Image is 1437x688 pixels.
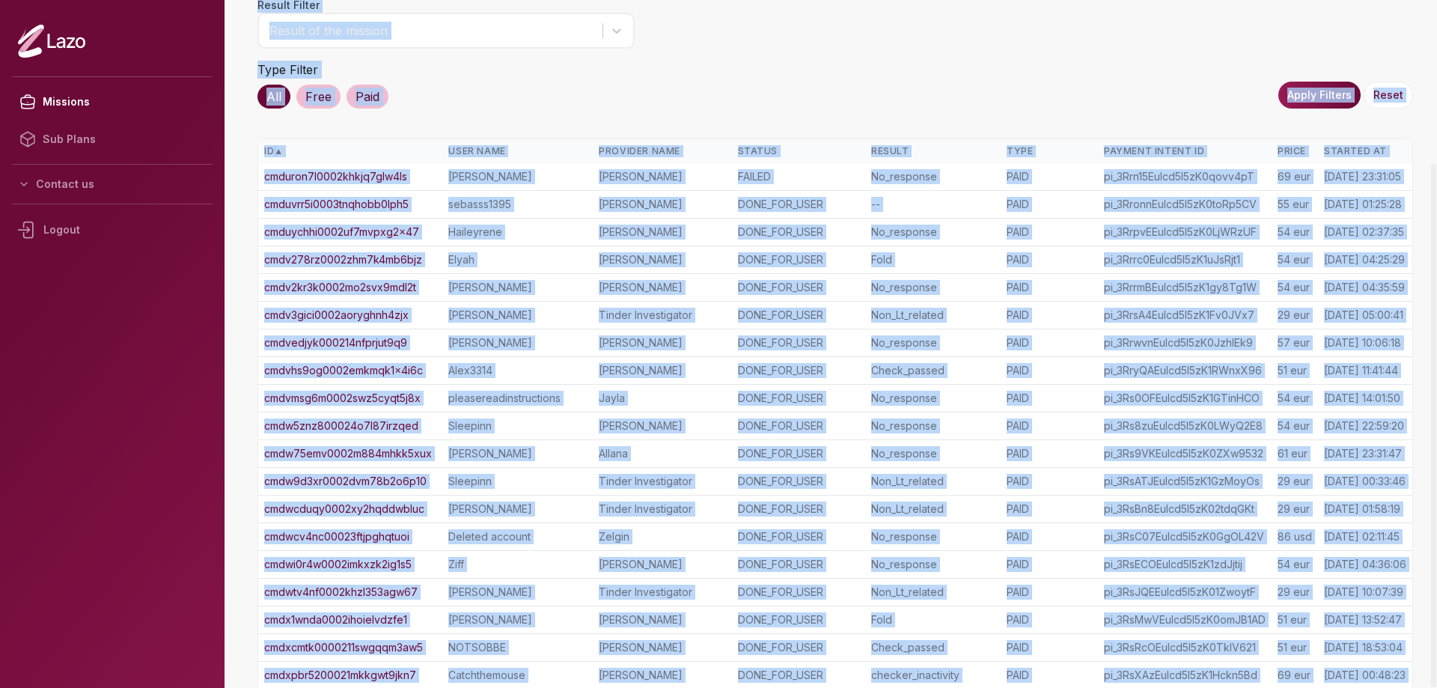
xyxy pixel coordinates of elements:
[599,145,725,157] div: Provider Name
[1007,502,1092,517] div: PAID
[1278,446,1312,461] div: 61 eur
[599,169,725,184] div: [PERSON_NAME]
[871,280,995,295] div: No_response
[599,585,725,600] div: Tinder Investigator
[738,446,860,461] div: DONE_FOR_USER
[1324,640,1403,655] div: [DATE] 18:53:04
[448,585,587,600] div: [PERSON_NAME]
[448,502,587,517] div: [PERSON_NAME]
[448,169,587,184] div: [PERSON_NAME]
[738,585,860,600] div: DONE_FOR_USER
[1324,474,1406,489] div: [DATE] 00:33:46
[599,557,725,572] div: [PERSON_NAME]
[738,252,860,267] div: DONE_FOR_USER
[264,363,423,378] a: cmdvhs9og0002emkmqk1x4i6c
[448,145,587,157] div: User Name
[1007,335,1092,350] div: PAID
[448,197,587,212] div: sebasss1395
[1278,335,1312,350] div: 57 eur
[871,145,995,157] div: Result
[1278,668,1312,683] div: 69 eur
[1324,668,1406,683] div: [DATE] 00:48:23
[738,668,860,683] div: DONE_FOR_USER
[599,474,725,489] div: Tinder Investigator
[1324,280,1405,295] div: [DATE] 04:35:59
[1007,446,1092,461] div: PAID
[1104,640,1266,655] div: pi_3RsRcOEulcd5I5zK0TklV621
[448,529,587,544] div: Deleted account
[1364,82,1413,109] button: Reset
[738,145,860,157] div: Status
[1104,557,1266,572] div: pi_3RsECOEulcd5I5zK1zdJjtij
[1324,502,1400,517] div: [DATE] 01:58:19
[1104,225,1266,240] div: pi_3RrpvEEulcd5I5zK0LjWRzUF
[1007,308,1092,323] div: PAID
[1324,252,1405,267] div: [DATE] 04:25:29
[1104,418,1266,433] div: pi_3Rs8zuEulcd5I5zK0LWyQ2E8
[1324,585,1403,600] div: [DATE] 10:07:39
[1104,474,1266,489] div: pi_3RsATJEulcd5I5zK1GzMoyOs
[1324,335,1401,350] div: [DATE] 10:06:18
[1007,418,1092,433] div: PAID
[448,612,587,627] div: [PERSON_NAME]
[1278,145,1312,157] div: Price
[448,418,587,433] div: Sleepinn
[599,197,725,212] div: [PERSON_NAME]
[599,335,725,350] div: [PERSON_NAME]
[1278,82,1361,109] button: Apply Filters
[1104,363,1266,378] div: pi_3RryQAEulcd5I5zK1RWnxX96
[1007,363,1092,378] div: PAID
[1278,169,1312,184] div: 69 eur
[1007,529,1092,544] div: PAID
[448,225,587,240] div: Haileyrene
[264,502,424,517] a: cmdwcduqy0002xy2hqddwbluc
[599,308,725,323] div: Tinder Investigator
[1324,418,1404,433] div: [DATE] 22:59:20
[1278,557,1312,572] div: 54 eur
[264,280,416,295] a: cmdv2kr3k0002mo2svx9mdl2t
[1104,280,1266,295] div: pi_3RrrmBEulcd5I5zK1gy8Tg1W
[1278,391,1312,406] div: 54 eur
[448,391,587,406] div: pleasereadinstructions
[1278,418,1312,433] div: 54 eur
[1104,446,1266,461] div: pi_3Rs9VKEulcd5I5zK0ZXw9532
[871,335,995,350] div: No_response
[274,145,283,157] span: ▲
[1278,585,1312,600] div: 29 eur
[1007,640,1092,655] div: PAID
[264,335,407,350] a: cmdvedjyk000214nfprjut9q9
[599,640,725,655] div: [PERSON_NAME]
[1007,474,1092,489] div: PAID
[1104,145,1266,157] div: Payment Intent ID
[871,446,995,461] div: No_response
[12,171,213,198] button: Contact us
[1278,474,1312,489] div: 29 eur
[264,557,412,572] a: cmdwi0r4w0002imkxzk2ig1s5
[738,418,860,433] div: DONE_FOR_USER
[871,612,995,627] div: Fold
[264,446,432,461] a: cmdw75emv0002m884mhkk5xux
[1278,308,1312,323] div: 29 eur
[1278,252,1312,267] div: 54 eur
[448,280,587,295] div: [PERSON_NAME]
[1007,280,1092,295] div: PAID
[1278,529,1312,544] div: 86 usd
[599,363,725,378] div: [PERSON_NAME]
[738,169,860,184] div: FAILED
[264,640,423,655] a: cmdxcmtk0000211swgqqm3aw5
[12,121,213,158] a: Sub Plans
[1324,225,1404,240] div: [DATE] 02:37:35
[264,197,409,212] a: cmduvrr5i0003tnqhobb0lph5
[738,391,860,406] div: DONE_FOR_USER
[1278,502,1312,517] div: 29 eur
[871,391,995,406] div: No_response
[599,280,725,295] div: [PERSON_NAME]
[599,418,725,433] div: [PERSON_NAME]
[269,22,595,40] div: Result of the mission
[1104,529,1266,544] div: pi_3RsC07Eulcd5I5zK0GgOL42V
[1104,502,1266,517] div: pi_3RsBn8Eulcd5I5zK02tdqGKt
[264,668,416,683] a: cmdxpbr5200021mkkgwt9jkn7
[257,85,290,109] div: All
[1007,225,1092,240] div: PAID
[738,612,860,627] div: DONE_FOR_USER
